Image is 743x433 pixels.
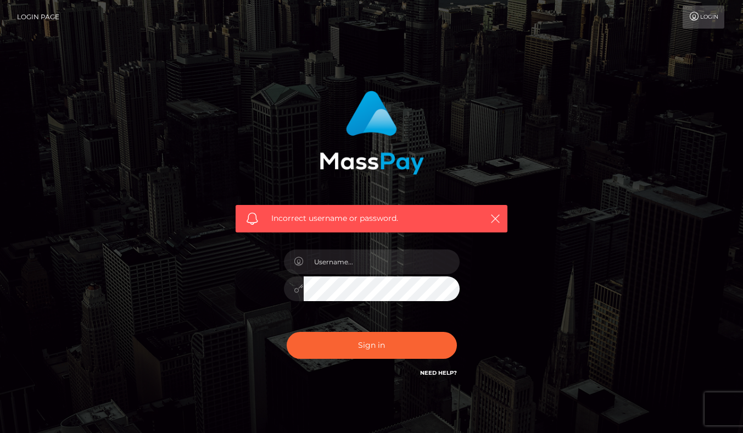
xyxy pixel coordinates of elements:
[683,5,724,29] a: Login
[287,332,457,359] button: Sign in
[271,213,472,224] span: Incorrect username or password.
[420,369,457,376] a: Need Help?
[17,5,59,29] a: Login Page
[320,91,424,175] img: MassPay Login
[304,249,460,274] input: Username...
